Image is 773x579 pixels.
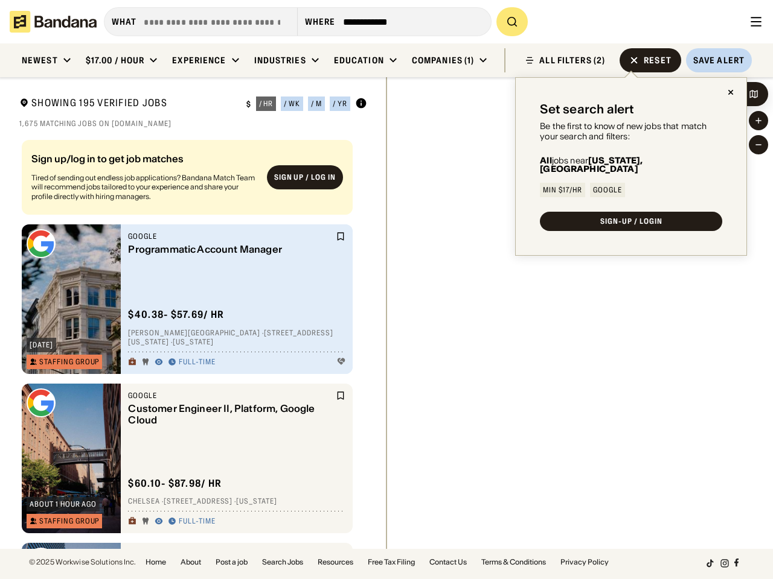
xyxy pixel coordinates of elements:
img: Google logo [27,229,56,258]
div: what [112,16,136,27]
a: Terms & Conditions [481,558,546,566]
div: Newest [22,55,58,66]
div: Google [593,186,622,194]
div: Staffing Group [39,517,99,525]
div: Experience [172,55,226,66]
div: Min $17/hr [543,186,582,194]
b: All [540,155,551,166]
div: $ [246,100,251,109]
div: Chelsea · [STREET_ADDRESS] · [US_STATE] [128,497,345,507]
div: Google [128,232,333,241]
div: Tired of sending out endless job applications? Bandana Match Team will recommend jobs tailored to... [31,173,257,201]
div: Companies (1) [412,55,475,66]
div: Save Alert [693,55,745,66]
div: [PERSON_NAME][GEOGRAPHIC_DATA] · [STREET_ADDRESS][US_STATE] · [US_STATE] [128,328,345,347]
div: about 1 hour ago [30,501,97,508]
div: grid [19,135,367,549]
a: Home [146,558,166,566]
a: Privacy Policy [560,558,609,566]
div: Programmatic Account Manager [128,244,333,255]
a: Search Jobs [262,558,303,566]
div: Full-time [179,358,216,367]
img: Google logo [27,548,56,577]
div: Sign up / Log in [274,173,336,183]
div: Customer Engineer II, Platform, Google Cloud [128,403,333,426]
div: Education [334,55,384,66]
img: Google logo [27,388,56,417]
img: Bandana logotype [10,11,97,33]
div: Be the first to know of new jobs that match your search and filters: [540,121,722,142]
div: [DATE] [30,341,53,349]
a: About [181,558,201,566]
a: Post a job [216,558,248,566]
div: jobs near [540,156,722,173]
div: Industries [254,55,306,66]
div: © 2025 Workwise Solutions Inc. [29,558,136,566]
div: / hr [259,100,274,107]
div: Reset [644,56,672,65]
div: Set search alert [540,102,634,116]
div: ALL FILTERS (2) [539,56,605,65]
b: [US_STATE], [GEOGRAPHIC_DATA] [540,155,643,174]
a: Contact Us [429,558,467,566]
div: Where [305,16,336,27]
div: Google [128,391,333,400]
div: $17.00 / hour [86,55,145,66]
a: Free Tax Filing [368,558,415,566]
div: / yr [333,100,347,107]
a: Resources [318,558,353,566]
div: $ 40.38 - $57.69 / hr [128,308,224,321]
div: / m [311,100,322,107]
div: Showing 195 Verified Jobs [19,96,237,112]
div: $ 60.10 - $87.98 / hr [128,477,222,490]
div: Staffing Group [39,358,99,365]
div: Sign up/log in to get job matches [31,154,257,173]
div: / wk [284,100,300,107]
div: SIGN-UP / LOGIN [600,218,662,225]
div: Full-time [179,517,216,527]
div: 1,675 matching jobs on [DOMAIN_NAME] [19,119,367,128]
